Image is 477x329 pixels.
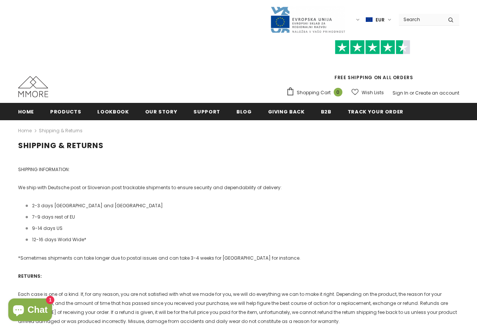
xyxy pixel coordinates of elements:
a: Home [18,103,34,120]
strong: RETURNS: [18,273,42,279]
a: Products [50,103,81,120]
span: Shopping Cart [297,89,331,96]
img: MMORE Cases [18,76,48,97]
a: B2B [321,103,331,120]
a: Track your order [348,103,403,120]
span: Giving back [268,108,305,115]
inbox-online-store-chat: Shopify online store chat [6,298,54,323]
li: 9-14 days US [26,224,459,233]
span: Shipping & Returns [39,126,83,135]
li: 12-16 days World Wide* [26,235,459,244]
p: SHIPPING INFORMATION: [18,165,459,174]
li: 2-3 days [GEOGRAPHIC_DATA] and [GEOGRAPHIC_DATA] [26,201,459,210]
iframe: Customer reviews powered by Trustpilot [286,54,459,74]
a: Sign In [393,90,408,96]
li: 7-9 days rest of EU [26,213,459,222]
span: Wish Lists [362,89,384,96]
p: *Sometimes shipments can take longer due to postal issues and can take 3-4 weeks for [GEOGRAPHIC_... [18,254,459,263]
a: Our Story [145,103,178,120]
p: Each case is one of a kind. If, for any reason, you are not satisfied with what we made for you, ... [18,290,459,326]
span: Products [50,108,81,115]
span: Our Story [145,108,178,115]
span: B2B [321,108,331,115]
p: We ship with Deutsche post or Slovenian post trackable shipments to ensure security and dependabi... [18,183,459,192]
a: Blog [236,103,252,120]
a: support [193,103,220,120]
img: Javni Razpis [270,6,345,34]
span: Track your order [348,108,403,115]
span: Lookbook [97,108,129,115]
span: EUR [376,16,385,24]
a: Home [18,126,32,135]
span: FREE SHIPPING ON ALL ORDERS [286,43,459,81]
a: Javni Razpis [270,16,345,23]
a: Shopping Cart 0 [286,87,346,98]
a: Lookbook [97,103,129,120]
span: Home [18,108,34,115]
span: or [410,90,414,96]
span: 0 [334,88,342,96]
span: support [193,108,220,115]
input: Search Site [399,14,442,25]
span: Blog [236,108,252,115]
a: Create an account [415,90,459,96]
span: Shipping & Returns [18,140,104,151]
a: Giving back [268,103,305,120]
a: Wish Lists [351,86,384,99]
img: Trust Pilot Stars [335,40,410,55]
